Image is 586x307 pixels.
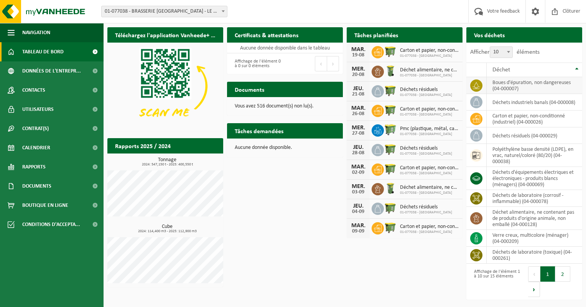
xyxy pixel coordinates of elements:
[492,67,510,73] span: Déchet
[384,123,397,136] img: WB-0660-HPE-GN-50
[107,43,223,130] img: Download de VHEPlus App
[400,93,452,97] span: 01-077038 - [GEOGRAPHIC_DATA]
[347,27,406,42] h2: Tâches planifiées
[487,247,582,264] td: déchets de laboratoire (toxique) (04-000261)
[101,6,227,17] span: 01-077038 - BRASSERIE ST FEUILLIEN - LE ROEULX
[384,162,397,175] img: WB-1100-HPE-GN-50
[351,203,366,209] div: JEU.
[400,106,459,112] span: Carton et papier, non-conditionné (industriel)
[466,27,512,42] h2: Vos déchets
[487,207,582,230] td: déchet alimentaire, ne contenant pas de produits d'origine animale, non emballé (04-000128)
[384,84,397,97] img: WB-1100-HPE-GN-50
[22,42,64,61] span: Tableau de bord
[384,182,397,195] img: WB-0140-HPE-GN-50
[351,229,366,234] div: 09-09
[528,282,540,297] button: Next
[470,266,520,298] div: Affichage de l'élément 1 à 10 sur 15 éléments
[351,190,366,195] div: 03-09
[22,196,68,215] span: Boutique en ligne
[487,167,582,190] td: déchets d'équipements électriques et électroniques - produits blancs (ménagers) (04-000069)
[384,201,397,215] img: WB-1100-HPE-GN-50
[235,145,335,150] p: Aucune donnée disponible.
[351,150,366,156] div: 28-08
[351,170,366,175] div: 02-09
[351,46,366,53] div: MAR.
[227,43,343,53] td: Aucune donnée disponible dans le tableau
[400,54,459,58] span: 01-077038 - [GEOGRAPHIC_DATA]
[351,164,366,170] div: MAR.
[555,266,570,282] button: 2
[400,132,459,137] span: 01-077038 - [GEOGRAPHIC_DATA]
[351,111,366,117] div: 26-08
[528,266,540,282] button: Previous
[22,81,45,100] span: Contacts
[227,82,272,97] h2: Documents
[384,221,397,234] img: WB-1100-HPE-GN-50
[400,152,452,156] span: 01-077038 - [GEOGRAPHIC_DATA]
[400,67,459,73] span: Déchet alimentaire, ne contenant pas de produits d'origine animale, non emballé
[400,112,459,117] span: 01-077038 - [GEOGRAPHIC_DATA]
[351,105,366,111] div: MAR.
[487,77,582,94] td: boues d'épuration, non dangereuses (04-000007)
[22,138,50,157] span: Calendrier
[107,138,178,153] h2: Rapports 2025 / 2024
[540,266,555,282] button: 1
[384,45,397,58] img: WB-1100-HPE-GN-50
[384,143,397,156] img: WB-1100-HPE-GN-50
[111,163,223,167] span: 2024: 547,150 t - 2025: 400,550 t
[470,49,540,55] label: Afficher éléments
[351,66,366,72] div: MER.
[400,48,459,54] span: Carton et papier, non-conditionné (industriel)
[351,92,366,97] div: 21-08
[102,6,227,17] span: 01-077038 - BRASSERIE ST FEUILLIEN - LE ROEULX
[487,190,582,207] td: déchets de laboratoire (corrosif - inflammable) (04-000078)
[111,157,223,167] h3: Tonnage
[400,145,452,152] span: Déchets résiduels
[487,144,582,167] td: polyéthylène basse densité (LDPE), en vrac, naturel/coloré (80/20) (04-000038)
[400,73,459,78] span: 01-077038 - [GEOGRAPHIC_DATA]
[400,87,452,93] span: Déchets résiduels
[327,56,339,71] button: Next
[351,209,366,215] div: 04-09
[400,185,459,191] span: Déchet alimentaire, ne contenant pas de produits d'origine animale, non emballé
[235,104,335,109] p: Vous avez 516 document(s) non lu(s).
[351,86,366,92] div: JEU.
[227,123,291,138] h2: Tâches demandées
[231,55,281,72] div: Affichage de l'élément 0 à 0 sur 0 éléments
[487,94,582,111] td: déchets industriels banals (04-000008)
[351,131,366,136] div: 27-08
[400,204,452,210] span: Déchets résiduels
[227,27,306,42] h2: Certificats & attestations
[351,144,366,150] div: JEU.
[315,56,327,71] button: Previous
[400,126,459,132] span: Pmc (plastique, métal, carton boisson) (industriel)
[107,27,223,42] h2: Téléchargez l'application Vanheede+ maintenant!
[400,171,459,176] span: 01-077038 - [GEOGRAPHIC_DATA]
[351,125,366,131] div: MER.
[400,224,459,230] span: Carton et papier, non-conditionné (industriel)
[22,177,51,196] span: Documents
[22,23,50,42] span: Navigation
[156,153,222,168] a: Consulter les rapports
[487,111,582,127] td: carton et papier, non-conditionné (industriel) (04-000026)
[400,230,459,234] span: 01-077038 - [GEOGRAPHIC_DATA]
[351,183,366,190] div: MER.
[490,47,512,58] span: 10
[22,119,49,138] span: Contrat(s)
[384,64,397,78] img: WB-0140-HPE-GN-50
[111,229,223,233] span: 2024: 114,400 m3 - 2025: 112,900 m3
[400,191,459,195] span: 01-077038 - [GEOGRAPHIC_DATA]
[351,53,366,58] div: 19-08
[487,127,582,144] td: déchets résiduels (04-000029)
[351,223,366,229] div: MAR.
[384,104,397,117] img: WB-1100-HPE-GN-50
[487,230,582,247] td: verre creux, multicolore (ménager) (04-000209)
[351,72,366,78] div: 20-08
[22,215,80,234] span: Conditions d'accepta...
[22,157,46,177] span: Rapports
[111,224,223,233] h3: Cube
[490,46,513,58] span: 10
[400,210,452,215] span: 01-077038 - [GEOGRAPHIC_DATA]
[22,61,81,81] span: Données de l'entrepr...
[22,100,54,119] span: Utilisateurs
